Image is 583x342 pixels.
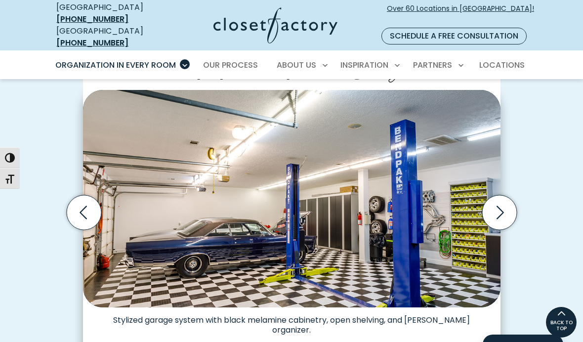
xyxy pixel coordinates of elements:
[340,59,388,71] span: Inspiration
[387,3,534,24] span: Over 60 Locations in [GEOGRAPHIC_DATA]!
[48,51,535,79] nav: Primary Menu
[203,59,258,71] span: Our Process
[277,59,316,71] span: About Us
[381,28,527,44] a: Schedule a Free Consultation
[56,13,128,25] a: [PHONE_NUMBER]
[83,90,500,307] img: Stylized garage system with black melamine cabinetry, open shelving, and slatwall organizer.
[56,25,164,49] div: [GEOGRAPHIC_DATA]
[478,191,521,234] button: Next slide
[55,59,176,71] span: Organization in Every Room
[546,320,577,332] span: BACK TO TOP
[83,307,500,335] figcaption: Stylized garage system with black melamine cabinetry, open shelving, and [PERSON_NAME] organizer.
[213,7,337,43] img: Closet Factory Logo
[56,1,164,25] div: [GEOGRAPHIC_DATA]
[545,306,577,338] a: BACK TO TOP
[63,191,105,234] button: Previous slide
[56,37,128,48] a: [PHONE_NUMBER]
[413,59,452,71] span: Partners
[479,59,525,71] span: Locations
